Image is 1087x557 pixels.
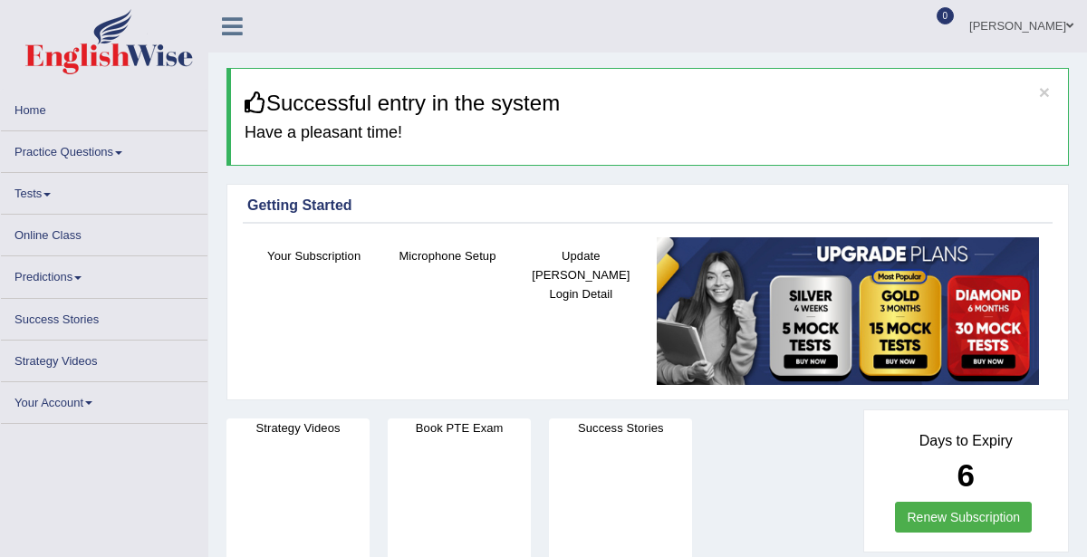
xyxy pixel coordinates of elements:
[245,91,1054,115] h3: Successful entry in the system
[245,124,1054,142] h4: Have a pleasant time!
[1,341,207,376] a: Strategy Videos
[390,246,505,265] h4: Microphone Setup
[1,256,207,292] a: Predictions
[957,457,975,493] b: 6
[226,418,370,437] h4: Strategy Videos
[256,246,371,265] h4: Your Subscription
[524,246,639,303] h4: Update [PERSON_NAME] Login Detail
[895,502,1032,533] a: Renew Subscription
[1,90,207,125] a: Home
[657,237,1039,385] img: small5.jpg
[1,215,207,250] a: Online Class
[1,131,207,167] a: Practice Questions
[388,418,531,437] h4: Book PTE Exam
[1039,82,1050,101] button: ×
[247,195,1048,216] div: Getting Started
[549,418,692,437] h4: Success Stories
[1,299,207,334] a: Success Stories
[884,433,1049,449] h4: Days to Expiry
[1,382,207,418] a: Your Account
[1,173,207,208] a: Tests
[937,7,955,24] span: 0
